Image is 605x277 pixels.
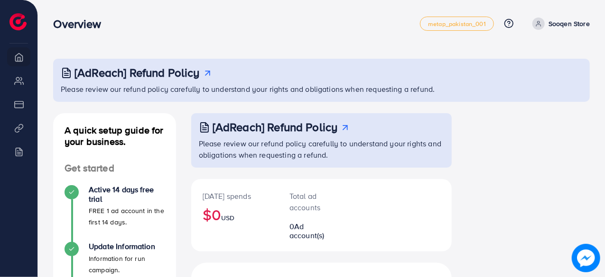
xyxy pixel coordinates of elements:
[289,221,325,241] span: Ad account(s)
[53,125,176,147] h4: A quick setup guide for your business.
[89,205,165,228] p: FREE 1 ad account in the first 14 days.
[213,120,338,134] h3: [AdReach] Refund Policy
[61,83,584,95] p: Please review our refund policy carefully to understand your rights and obligations when requesti...
[89,185,165,203] h4: Active 14 days free trial
[549,18,590,29] p: Sooqen Store
[199,138,447,161] p: Please review our refund policy carefully to understand your rights and obligations when requesti...
[89,242,165,251] h4: Update Information
[289,222,332,240] h2: 0
[89,253,165,276] p: Information for run campaign.
[420,17,494,31] a: metap_pakistan_001
[221,213,234,223] span: USD
[203,190,267,202] p: [DATE] spends
[53,17,109,31] h3: Overview
[9,13,27,30] img: logo
[53,162,176,174] h4: Get started
[53,185,176,242] li: Active 14 days free trial
[289,190,332,213] p: Total ad accounts
[572,244,600,272] img: image
[529,18,590,30] a: Sooqen Store
[203,206,267,223] h2: $0
[74,66,200,80] h3: [AdReach] Refund Policy
[428,21,486,27] span: metap_pakistan_001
